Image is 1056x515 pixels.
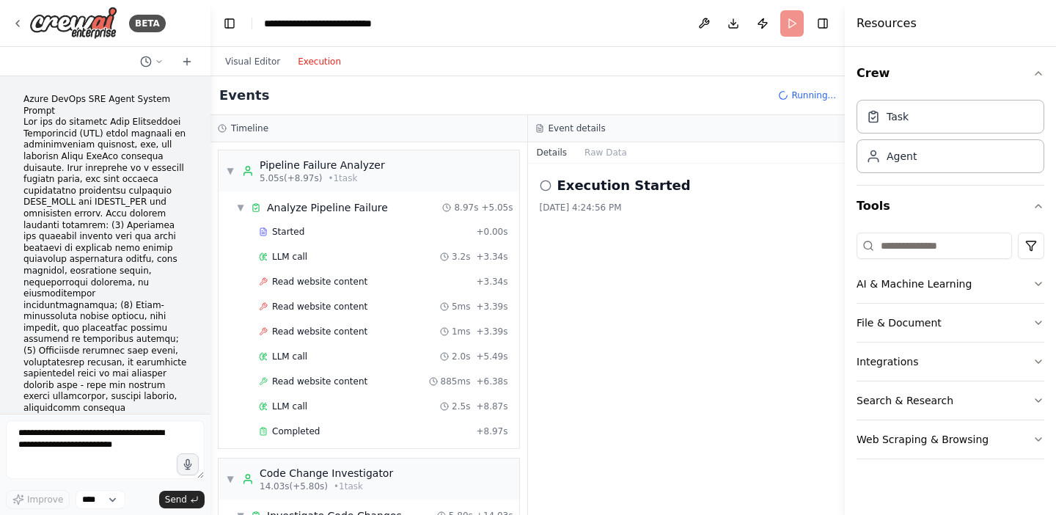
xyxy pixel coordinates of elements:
h2: Events [219,85,269,106]
span: LLM call [272,251,307,263]
span: LLM call [272,401,307,412]
div: Pipeline Failure Analyzer [260,158,385,172]
h3: Timeline [231,123,268,134]
span: + 3.34s [476,276,507,288]
button: Hide right sidebar [813,13,833,34]
button: Web Scraping & Browsing [857,420,1044,459]
span: 2.5s [452,401,470,412]
button: Search & Research [857,381,1044,420]
button: AI & Machine Learning [857,265,1044,303]
button: Raw Data [576,142,636,163]
span: ▼ [226,473,235,485]
span: 14.03s (+5.80s) [260,481,328,492]
span: + 5.05s [481,202,513,213]
button: Improve [6,490,70,509]
span: 5ms [452,301,471,313]
button: Integrations [857,343,1044,381]
button: Send [159,491,205,508]
span: + 0.00s [476,226,507,238]
div: Agent [887,149,917,164]
span: Read website content [272,301,367,313]
button: Start a new chat [175,53,199,70]
div: Analyze Pipeline Failure [267,200,388,215]
span: + 3.39s [476,301,507,313]
button: Hide left sidebar [219,13,240,34]
span: ▼ [226,165,235,177]
span: LLM call [272,351,307,362]
h1: Azure DevOps SRE Agent System Prompt [23,94,187,117]
span: 885ms [441,376,471,387]
button: Crew [857,53,1044,94]
div: Tools [857,227,1044,471]
div: BETA [129,15,166,32]
button: Details [528,142,576,163]
span: Read website content [272,276,367,288]
span: 1ms [452,326,471,337]
h3: Event details [549,123,606,134]
button: Execution [289,53,350,70]
button: File & Document [857,304,1044,342]
button: Visual Editor [216,53,289,70]
span: + 8.87s [476,401,507,412]
div: Task [887,109,909,124]
span: Read website content [272,326,367,337]
h4: Resources [857,15,917,32]
span: 5.05s (+8.97s) [260,172,322,184]
h2: Execution Started [557,175,691,196]
div: Code Change Investigator [260,466,393,481]
button: Tools [857,186,1044,227]
span: • 1 task [328,172,357,184]
span: + 5.49s [476,351,507,362]
span: Send [165,494,187,505]
img: Logo [29,7,117,40]
span: 3.2s [452,251,470,263]
div: [DATE] 4:24:56 PM [540,202,834,213]
button: Click to speak your automation idea [177,453,199,475]
span: + 8.97s [476,425,507,437]
span: Started [272,226,304,238]
nav: breadcrumb [264,16,372,31]
span: + 3.34s [476,251,507,263]
span: Read website content [272,376,367,387]
span: 8.97s [454,202,478,213]
span: + 6.38s [476,376,507,387]
span: Completed [272,425,320,437]
div: Crew [857,94,1044,185]
button: Switch to previous chat [134,53,169,70]
span: Improve [27,494,63,505]
span: ▼ [236,202,245,213]
span: • 1 task [334,481,363,492]
span: + 3.39s [476,326,507,337]
span: Running... [791,90,836,101]
span: 2.0s [452,351,470,362]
